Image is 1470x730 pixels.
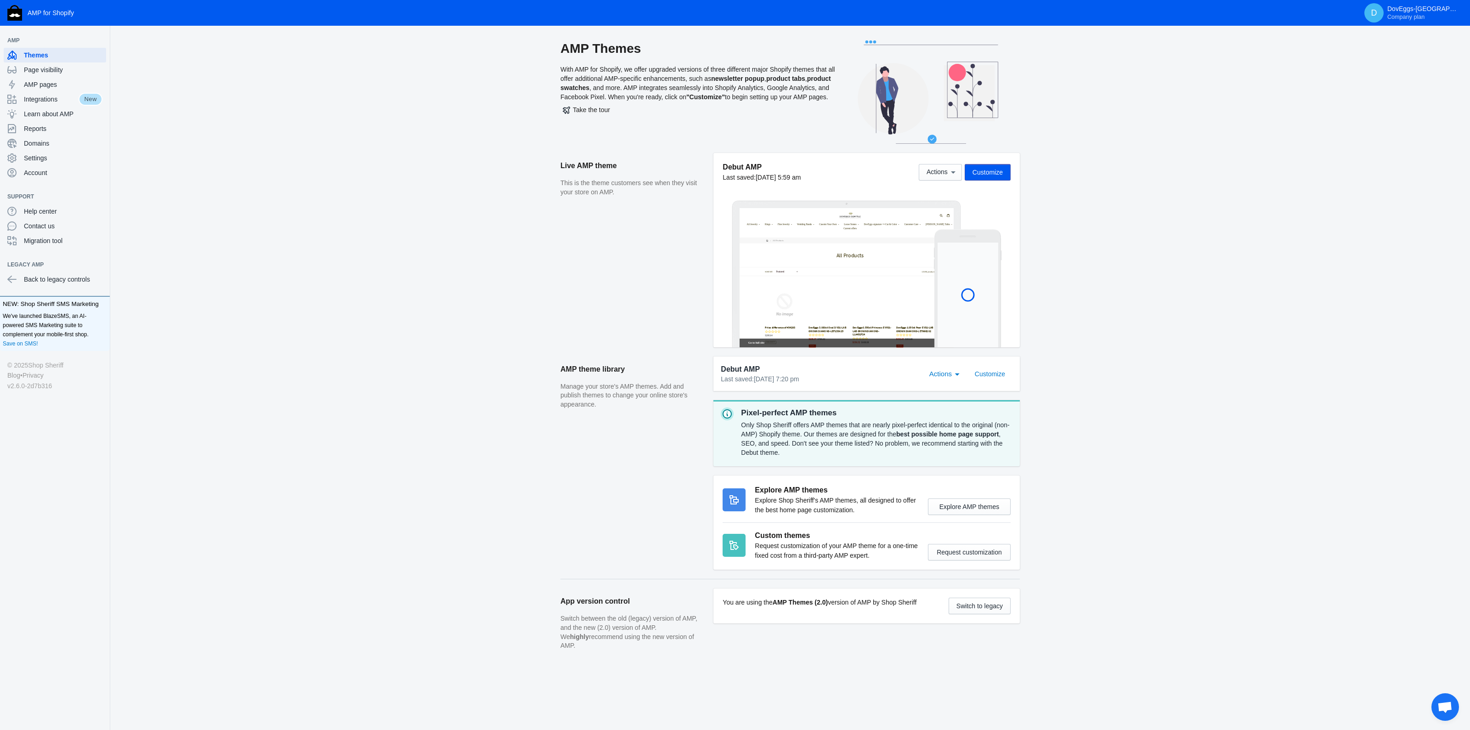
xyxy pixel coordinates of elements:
[4,233,106,248] a: Migration tool
[723,598,916,607] p: You are using the version of AMP by Shop Sheriff
[24,236,102,245] span: Migration tool
[919,164,962,181] button: Actions
[547,45,618,53] span: [PERSON_NAME] Talks
[928,498,1011,515] button: Explore AMP themes
[7,360,102,370] div: © 2025
[266,15,384,32] a: image
[484,45,526,53] span: Customer Care
[28,360,63,370] a: Shop Sheriff
[560,40,836,153] div: With AMP for Shopify, we offer upgraded versions of three different major Shopify themes that all...
[24,51,102,60] span: Themes
[234,45,286,53] span: Cusotm Your Own
[721,375,919,384] div: Last saved:
[755,541,919,560] p: Request customization of your AMP theme for a one-time fixed cost from a third-party AMP expert.
[560,614,704,650] p: Switch between the old (legacy) version of AMP, and the new (2.0) version of AMP. We recommend us...
[24,80,102,89] span: AMP pages
[4,272,106,287] a: Back to legacy controls
[302,44,356,56] button: Loose Stones
[766,75,805,82] b: product tabs
[75,185,97,193] label: Sort by
[721,364,760,375] span: Debut AMP
[755,496,919,515] p: Explore Shop Sheriff's AMP themes, all designed to offer the best home page customization.
[24,95,79,104] span: Integrations
[17,44,65,56] button: All Jewelry
[74,45,90,53] span: Rings
[896,430,999,438] strong: best possible home page support
[96,89,130,105] span: All Products
[1369,8,1379,17] span: D
[967,366,1012,382] button: Customize
[24,65,102,74] span: Page visibility
[107,44,159,56] button: Fine Jewelry
[975,370,1005,378] span: Customize
[723,162,801,172] h5: Debut AMP
[301,56,349,68] a: Current offers
[563,106,610,113] span: Take the tour
[929,368,964,379] mat-select: Actions
[7,370,102,380] div: •
[4,77,106,92] a: AMP pages
[3,339,38,348] a: Save on SMS!
[7,5,22,21] img: Shop Sheriff Logo
[686,93,725,101] b: "Customize"
[24,207,102,216] span: Help center
[711,75,764,82] b: newsletter popup
[560,153,704,179] h2: Live AMP theme
[755,485,919,496] h3: Explore AMP themes
[967,369,1012,377] a: Customize
[24,275,102,284] span: Back to legacy controls
[929,370,952,378] span: Actions
[755,530,919,541] h3: Custom themes
[25,392,613,405] span: Go to full site
[112,45,147,53] span: Fine Jewelry
[560,589,704,614] h2: App version control
[934,229,1001,347] img: Mobile frame
[24,109,102,119] span: Learn about AMP
[4,92,106,107] a: IntegrationsNew
[21,45,53,53] span: All Jewelry
[24,153,102,163] span: Settings
[560,382,704,409] p: Manage your store's AMP themes. Add and publish themes to change your online store's appearance.
[7,381,102,391] div: v2.6.0-2d7b316
[93,39,108,42] button: Add a sales channel
[1431,693,1459,721] div: Open chat
[972,169,1003,176] span: Customize
[773,599,828,606] b: AMP Themes (2.0)
[70,44,102,56] button: Rings
[732,200,961,347] img: Laptop frame
[305,57,344,65] span: Current offers
[741,419,1012,459] div: Only Shop Sheriff offers AMP themes that are nearly pixel-perfect identical to the original (non-...
[7,260,93,269] span: Legacy AMP
[285,130,366,150] span: All Products
[24,168,102,177] span: Account
[756,174,801,181] span: [DATE] 5:59 am
[480,44,537,56] button: Customer Care
[164,44,225,56] button: Wedding Bands
[23,370,44,380] a: Privacy
[366,45,463,53] span: DovEggs signature ™ Cut & Color
[7,370,20,380] a: Blog
[536,185,576,192] span: 12584 products
[4,62,106,77] a: Page visibility
[1387,5,1461,21] p: DovEggs-[GEOGRAPHIC_DATA]
[169,45,213,53] span: Wedding Bands
[965,164,1011,181] button: Customize
[927,169,948,176] span: Actions
[741,407,1012,419] p: Pixel-perfect AMP themes
[7,192,93,201] span: Support
[560,179,704,197] p: This is the theme customers see when they visit your store on AMP.
[7,36,93,45] span: AMP
[230,44,298,56] button: Cusotm Your Own
[4,165,106,180] a: Account
[570,633,589,640] strong: highly
[4,121,106,136] a: Reports
[754,375,799,383] span: [DATE] 7:20 pm
[361,44,475,56] button: DovEggs signature ™ Cut & Color
[24,139,102,148] span: Domains
[73,89,90,106] a: Home
[4,107,106,121] a: Learn about AMP
[543,44,630,56] button: [PERSON_NAME] Talks
[93,195,108,198] button: Add a sales channel
[307,45,344,53] span: Loose Stones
